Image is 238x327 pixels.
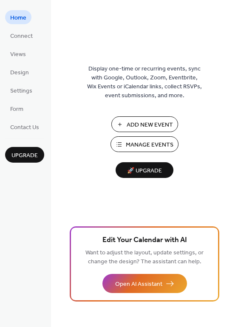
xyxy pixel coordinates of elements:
[110,136,178,152] button: Manage Events
[10,14,26,23] span: Home
[10,68,29,77] span: Design
[10,105,23,114] span: Form
[5,120,44,134] a: Contact Us
[10,123,39,132] span: Contact Us
[85,247,204,268] span: Want to adjust the layout, update settings, or change the design? The assistant can help.
[102,234,187,246] span: Edit Your Calendar with AI
[5,47,31,61] a: Views
[115,280,162,289] span: Open AI Assistant
[11,151,38,160] span: Upgrade
[10,50,26,59] span: Views
[127,121,173,130] span: Add New Event
[5,101,28,116] a: Form
[111,116,178,132] button: Add New Event
[5,65,34,79] a: Design
[5,10,31,24] a: Home
[5,28,38,42] a: Connect
[121,165,168,177] span: 🚀 Upgrade
[10,87,32,96] span: Settings
[5,147,44,163] button: Upgrade
[5,83,37,97] a: Settings
[10,32,33,41] span: Connect
[87,65,202,100] span: Display one-time or recurring events, sync with Google, Outlook, Zoom, Eventbrite, Wix Events or ...
[102,274,187,293] button: Open AI Assistant
[116,162,173,178] button: 🚀 Upgrade
[126,141,173,149] span: Manage Events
